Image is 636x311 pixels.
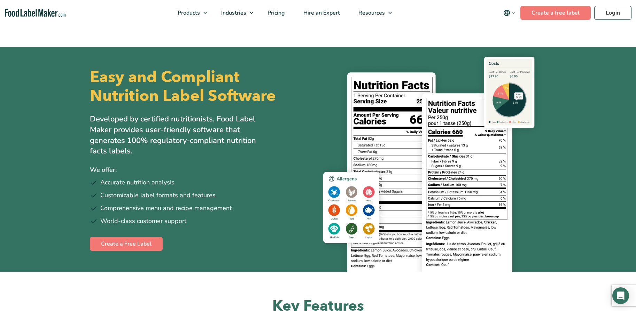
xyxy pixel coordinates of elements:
[594,6,631,20] a: Login
[100,191,216,200] span: Customizable label formats and features
[90,237,163,251] a: Create a Free Label
[356,9,386,17] span: Resources
[90,68,312,105] h1: Easy and Compliant Nutrition Label Software
[90,165,313,175] p: We offer:
[219,9,247,17] span: Industries
[100,216,186,226] span: World-class customer support
[100,178,174,187] span: Accurate nutrition analysis
[100,204,232,213] span: Comprehensive menu and recipe management
[176,9,201,17] span: Products
[301,9,341,17] span: Hire an Expert
[520,6,591,20] a: Create a free label
[90,114,271,157] p: Developed by certified nutritionists, Food Label Maker provides user-friendly software that gener...
[265,9,286,17] span: Pricing
[612,287,629,304] div: Open Intercom Messenger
